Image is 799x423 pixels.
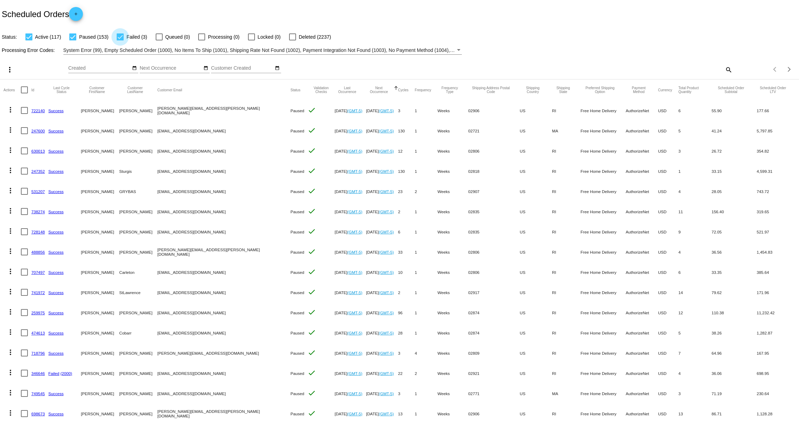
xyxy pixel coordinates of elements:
[157,141,290,161] mat-cell: [EMAIL_ADDRESS][DOMAIN_NAME]
[347,189,362,194] a: (GMT-5)
[626,222,658,242] mat-cell: AuthorizeNet
[520,282,552,302] mat-cell: US
[415,323,437,343] mat-cell: 1
[81,282,119,302] mat-cell: [PERSON_NAME]
[678,302,712,323] mat-cell: 12
[658,181,678,201] mat-cell: USD
[757,201,795,222] mat-cell: 319.65
[6,126,15,134] mat-icon: more_vert
[335,100,366,121] mat-cell: [DATE]
[712,100,757,121] mat-cell: 55.90
[31,209,45,214] a: 738274
[581,121,626,141] mat-cell: Free Home Delivery
[347,230,362,234] a: (GMT-5)
[757,181,795,201] mat-cell: 743.72
[379,209,394,214] a: (GMT-5)
[552,323,581,343] mat-cell: RI
[626,282,658,302] mat-cell: AuthorizeNet
[581,100,626,121] mat-cell: Free Home Delivery
[379,250,394,254] a: (GMT-5)
[581,222,626,242] mat-cell: Free Home Delivery
[119,141,157,161] mat-cell: [PERSON_NAME]
[335,222,366,242] mat-cell: [DATE]
[366,323,398,343] mat-cell: [DATE]
[290,88,300,92] button: Change sorting for Status
[468,181,520,201] mat-cell: 02907
[757,100,795,121] mat-cell: 177.66
[658,201,678,222] mat-cell: USD
[658,161,678,181] mat-cell: USD
[81,86,113,94] button: Change sorting for CustomerFirstName
[48,189,64,194] a: Success
[335,181,366,201] mat-cell: [DATE]
[81,343,119,363] mat-cell: [PERSON_NAME]
[398,161,415,181] mat-cell: 130
[48,290,64,295] a: Success
[712,302,757,323] mat-cell: 110.38
[119,181,157,201] mat-cell: GRYBAS
[31,270,45,275] a: 707497
[678,100,712,121] mat-cell: 6
[658,302,678,323] mat-cell: USD
[437,302,468,323] mat-cell: Weeks
[520,86,546,94] button: Change sorting for ShippingCountry
[678,121,712,141] mat-cell: 5
[157,242,290,262] mat-cell: [PERSON_NAME][EMAIL_ADDRESS][PERSON_NAME][DOMAIN_NAME]
[6,207,15,215] mat-icon: more_vert
[678,222,712,242] mat-cell: 9
[81,161,119,181] mat-cell: [PERSON_NAME]
[6,267,15,276] mat-icon: more_vert
[119,242,157,262] mat-cell: [PERSON_NAME]
[379,108,394,113] a: (GMT-5)
[581,201,626,222] mat-cell: Free Home Delivery
[552,282,581,302] mat-cell: RI
[626,181,658,201] mat-cell: AuthorizeNet
[437,181,468,201] mat-cell: Weeks
[48,209,64,214] a: Success
[468,222,520,242] mat-cell: 02835
[379,149,394,153] a: (GMT-5)
[6,247,15,255] mat-icon: more_vert
[520,302,552,323] mat-cell: US
[335,161,366,181] mat-cell: [DATE]
[31,149,45,153] a: 630013
[712,262,757,282] mat-cell: 33.35
[157,222,290,242] mat-cell: [EMAIL_ADDRESS][DOMAIN_NAME]
[366,121,398,141] mat-cell: [DATE]
[658,222,678,242] mat-cell: USD
[552,86,574,94] button: Change sorting for ShippingState
[48,86,75,94] button: Change sorting for LastProcessingCycleId
[678,262,712,282] mat-cell: 6
[437,262,468,282] mat-cell: Weeks
[119,262,157,282] mat-cell: Carleton
[520,161,552,181] mat-cell: US
[626,100,658,121] mat-cell: AuthorizeNet
[415,181,437,201] mat-cell: 2
[140,66,202,71] input: Next Occurrence
[437,161,468,181] mat-cell: Weeks
[678,242,712,262] mat-cell: 4
[520,262,552,282] mat-cell: US
[366,222,398,242] mat-cell: [DATE]
[119,121,157,141] mat-cell: [PERSON_NAME]
[712,181,757,201] mat-cell: 28.05
[157,100,290,121] mat-cell: [PERSON_NAME][EMAIL_ADDRESS][PERSON_NAME][DOMAIN_NAME]
[366,282,398,302] mat-cell: [DATE]
[658,88,672,92] button: Change sorting for CurrencyIso
[398,100,415,121] mat-cell: 3
[132,66,137,71] mat-icon: date_range
[31,250,45,254] a: 488856
[6,328,15,336] mat-icon: more_vert
[757,262,795,282] mat-cell: 385.64
[347,129,362,133] a: (GMT-5)
[520,121,552,141] mat-cell: US
[581,262,626,282] mat-cell: Free Home Delivery
[398,262,415,282] mat-cell: 10
[335,282,366,302] mat-cell: [DATE]
[379,290,394,295] a: (GMT-5)
[119,282,157,302] mat-cell: StLawrence
[757,121,795,141] mat-cell: 5,797.85
[81,302,119,323] mat-cell: [PERSON_NAME]
[757,141,795,161] mat-cell: 354.82
[712,161,757,181] mat-cell: 33.15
